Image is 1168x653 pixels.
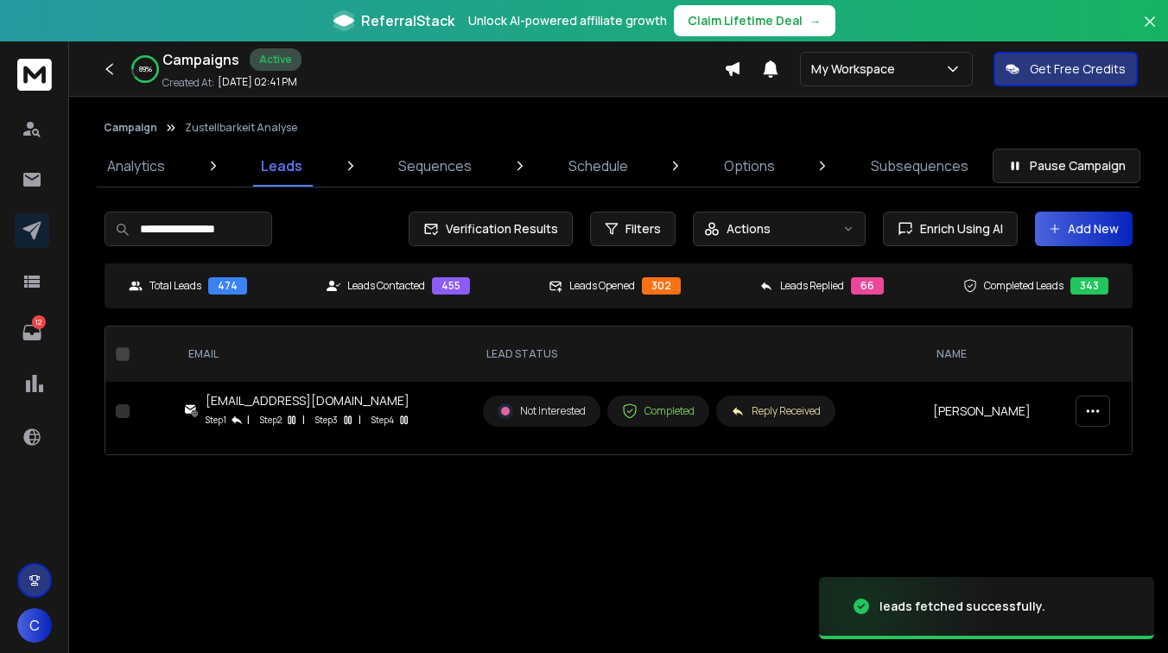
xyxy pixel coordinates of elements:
a: Schedule [558,145,638,187]
span: Filters [625,220,661,238]
p: Zustellbarkeit Analyse [185,121,297,135]
p: Created At: [162,76,214,90]
span: Verification Results [439,220,558,238]
div: leads fetched successfully. [879,598,1045,615]
p: Actions [727,220,771,238]
a: Analytics [97,145,175,187]
th: NAME [923,326,1065,382]
p: 12 [32,315,46,329]
a: Leads [251,145,313,187]
p: Subsequences [871,155,968,176]
p: Step 4 [371,411,394,428]
button: Claim Lifetime Deal→ [674,5,835,36]
span: Enrich Using AI [913,220,1003,238]
th: LEAD STATUS [473,326,923,382]
p: Step 1 [206,411,226,428]
button: Filters [590,212,676,246]
span: → [809,12,822,29]
p: Step 3 [315,411,338,428]
div: 474 [208,277,247,295]
p: Get Free Credits [1030,60,1126,78]
button: C [17,608,52,643]
div: Reply Received [731,404,821,418]
div: 455 [432,277,470,295]
div: [EMAIL_ADDRESS][DOMAIN_NAME] [206,392,411,409]
button: Enrich Using AI [883,212,1018,246]
p: Step 2 [260,411,282,428]
button: Campaign [104,121,157,135]
a: Sequences [388,145,482,187]
p: 89 % [139,64,152,74]
button: Pause Campaign [993,149,1140,183]
h1: Campaigns [162,49,239,70]
div: Active [250,48,302,71]
p: Options [724,155,775,176]
button: Add New [1035,212,1133,246]
div: Completed [622,403,695,419]
span: ReferralStack [361,10,454,31]
a: Subsequences [860,145,979,187]
p: Analytics [107,155,165,176]
div: Not Interested [498,403,586,419]
td: [PERSON_NAME] [923,382,1065,441]
a: Options [714,145,785,187]
p: Unlock AI-powered affiliate growth [468,12,667,29]
p: | [247,411,250,428]
th: EMAIL [175,326,473,382]
button: Close banner [1139,10,1161,52]
p: Leads [261,155,302,176]
p: [DATE] 02:41 PM [218,75,297,89]
p: Schedule [568,155,628,176]
p: | [359,411,361,428]
p: Completed Leads [984,279,1063,293]
p: Total Leads [149,279,201,293]
div: 302 [642,277,681,295]
p: Leads Opened [569,279,635,293]
p: My Workspace [811,60,902,78]
p: Leads Contacted [347,279,425,293]
p: | [302,411,305,428]
p: Sequences [398,155,472,176]
button: Verification Results [409,212,573,246]
a: 12 [15,315,49,350]
p: Leads Replied [780,279,844,293]
button: Get Free Credits [993,52,1138,86]
div: 343 [1070,277,1108,295]
div: 66 [851,277,884,295]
